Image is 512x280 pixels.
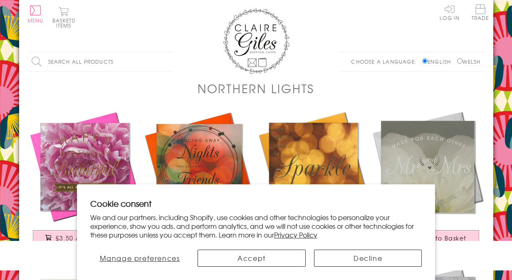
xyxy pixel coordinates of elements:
[142,109,256,224] img: Birthday Card, Coloured Lights, Embossed and Foiled text
[56,17,75,29] span: 0 items
[472,4,489,22] a: Trade
[27,109,142,254] a: Birthday Card, Pink Peonie, Happy Birthday Beautiful, Embossed and Foiled text £3.50 Add to Basket
[56,234,124,242] span: £3.50 Add to Basket
[52,7,75,28] button: Basket0 items
[90,213,422,239] p: We and our partners, including Shopify, use cookies and other technologies to personalize your ex...
[27,109,142,224] img: Birthday Card, Pink Peonie, Happy Birthday Beautiful, Embossed and Foiled text
[223,8,289,74] img: Claire Giles Greetings Cards
[198,250,306,267] button: Accept
[274,230,317,240] a: Privacy Policy
[457,58,463,64] input: Welsh
[90,250,190,267] button: Manage preferences
[422,58,428,64] input: English
[371,109,485,224] img: Wedding Card, White Peonie, Mr and Mrs , Embossed and Foiled text
[440,4,460,20] a: Log In
[165,52,173,71] input: Search
[90,198,422,209] h2: Cookie consent
[472,4,489,20] span: Trade
[256,109,371,224] img: Birthday Card, Golden Lights, You were Born To Sparkle, Embossed and Foiled text
[27,5,44,23] button: Menu
[27,52,173,71] input: Search all products
[198,80,314,97] h1: Northern Lights
[256,109,371,254] a: Birthday Card, Golden Lights, You were Born To Sparkle, Embossed and Foiled text £3.50 Add to Basket
[27,17,44,24] span: Menu
[371,109,485,254] a: Wedding Card, White Peonie, Mr and Mrs , Embossed and Foiled text £3.50 Add to Basket
[314,250,422,267] button: Decline
[422,58,455,65] label: English
[33,230,136,245] button: £3.50 Add to Basket
[457,58,481,65] label: Welsh
[351,58,420,65] p: Choose a language:
[100,253,180,263] span: Manage preferences
[142,109,256,254] a: Birthday Card, Coloured Lights, Embossed and Foiled text £3.50 Add to Basket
